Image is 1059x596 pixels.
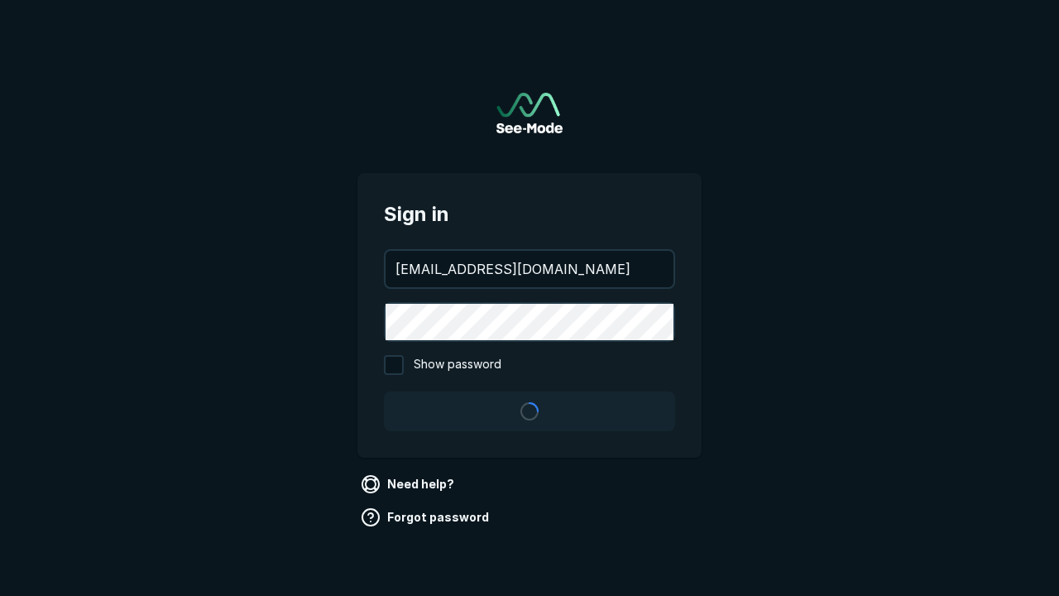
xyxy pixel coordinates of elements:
span: Sign in [384,199,675,229]
a: Forgot password [357,504,496,531]
a: Need help? [357,471,461,497]
img: See-Mode Logo [496,93,563,133]
a: Go to sign in [496,93,563,133]
input: your@email.com [386,251,673,287]
span: Show password [414,355,501,375]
